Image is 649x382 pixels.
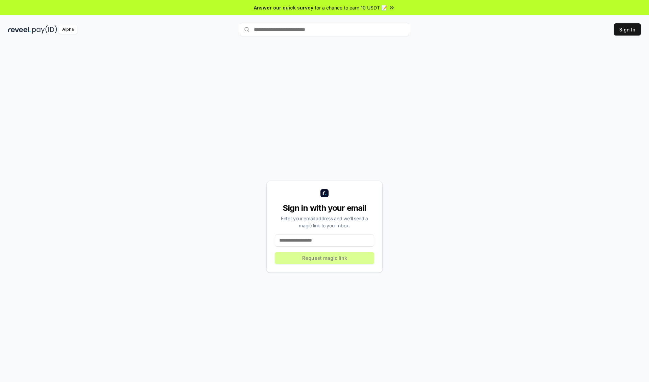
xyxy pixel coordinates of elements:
img: reveel_dark [8,25,31,34]
button: Sign In [614,23,641,36]
div: Sign in with your email [275,203,374,214]
div: Enter your email address and we’ll send a magic link to your inbox. [275,215,374,229]
img: logo_small [320,189,329,197]
span: Answer our quick survey [254,4,313,11]
div: Alpha [58,25,77,34]
span: for a chance to earn 10 USDT 📝 [315,4,387,11]
img: pay_id [32,25,57,34]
